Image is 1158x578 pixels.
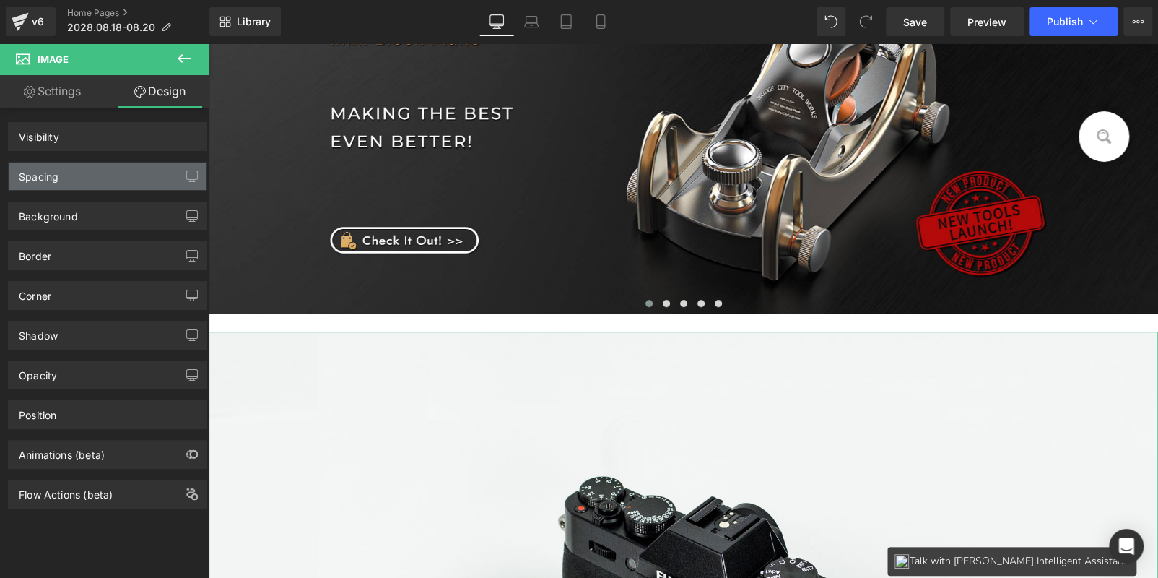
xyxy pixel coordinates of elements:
[514,7,549,36] a: Laptop
[701,511,920,525] span: Talk with [PERSON_NAME] Intelligent Assistant.
[237,15,271,28] span: Library
[19,242,51,262] div: Border
[967,14,1006,30] span: Preview
[19,480,113,501] div: Flow Actions (beta)
[29,12,47,31] div: v6
[19,282,51,302] div: Corner
[903,14,927,30] span: Save
[19,322,58,342] div: Shadow
[583,7,618,36] a: Mobile
[1123,7,1152,36] button: More
[19,361,57,381] div: Opacity
[1029,7,1118,36] button: Publish
[209,43,1158,578] iframe: To enrich screen reader interactions, please activate Accessibility in Grammarly extension settings
[67,22,155,33] span: 2028.08.18-08.20
[549,7,583,36] a: Tablet
[1047,16,1083,27] span: Publish
[6,7,56,36] a: v6
[67,7,209,19] a: Home Pages
[19,163,58,183] div: Spacing
[209,7,281,36] a: New Library
[679,504,928,532] a: Talk with [PERSON_NAME] Intelligent Assistant.
[851,7,880,36] button: Redo
[817,7,845,36] button: Undo
[38,53,69,65] span: Image
[686,511,700,525] img: client-btn.png
[1109,529,1144,564] div: Open Intercom Messenger
[479,7,514,36] a: Desktop
[19,401,56,421] div: Position
[19,441,105,461] div: Animations (beta)
[108,75,212,108] a: Design
[950,7,1024,36] a: Preview
[19,202,78,223] div: Background
[19,123,59,143] div: Visibility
